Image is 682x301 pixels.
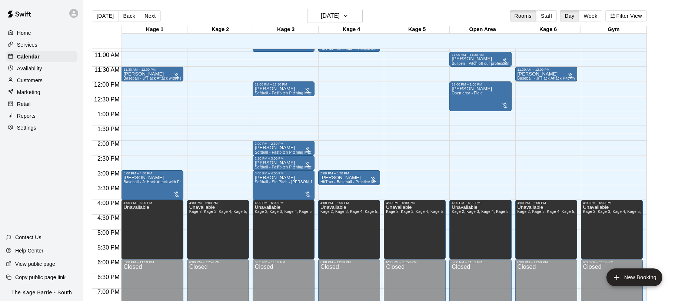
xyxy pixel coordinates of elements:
div: Kage 6 [515,26,581,33]
div: Kage 3 [253,26,319,33]
div: 12:00 PM – 12:30 PM: Zeeshan Liaqat [253,81,315,96]
span: 6:30 PM [96,274,122,280]
span: Baseball - Jr Hack Attack Pitching Machine - Perfect for all ages and skill levels! [518,76,658,80]
h6: [DATE] [321,11,340,21]
span: 12:30 PM [92,96,121,103]
p: Help Center [15,247,43,254]
span: Kage 2, Kage 3, Kage 4, Kage 5, Open Area, STAFF SCHEDULE, Kage 6, Gym, Gym 2, Kage 1 [386,210,555,214]
div: 4:00 PM – 6:00 PM [452,201,509,205]
a: Retail [6,98,77,110]
p: The Kage Barrie - South [11,289,72,297]
span: 2:30 PM [96,155,122,162]
div: 11:30 AM – 12:00 PM: Daniel LaFramboise [121,67,183,81]
div: 4:00 PM – 6:00 PM: Unavailable [318,200,380,259]
p: Settings [17,124,36,131]
span: Softball - Fastpitch Pitching Machine - Requires second person to feed machine [255,91,395,95]
button: Rooms [510,10,536,21]
div: 4:00 PM – 6:00 PM: Unavailable [581,200,643,259]
div: 11:30 AM – 12:00 PM [518,68,575,71]
div: 2:00 PM – 2:30 PM [255,142,312,146]
div: 3:00 PM – 4:00 PM [255,171,312,175]
div: 2:30 PM – 3:00 PM: Carson Breedon [253,155,315,170]
div: 6:00 PM – 11:59 PM [386,260,443,264]
span: 6:00 PM [96,259,122,265]
a: Availability [6,63,77,74]
button: [DATE] [307,9,363,23]
p: Customers [17,77,43,84]
div: 4:00 PM – 6:00 PM: Unavailable [253,200,315,259]
span: Kage 2, Kage 3, Kage 4, Kage 5, Open Area, STAFF SCHEDULE, Kage 6, Gym, Gym 2, Kage 1 [189,210,358,214]
div: 4:00 PM – 6:00 PM: Unavailable [384,200,446,259]
div: 6:00 PM – 11:59 PM [255,260,312,264]
p: Availability [17,65,42,72]
button: [DATE] [92,10,119,21]
div: 6:00 PM – 11:59 PM [320,260,378,264]
span: Kage 2, Kage 3, Kage 4, Kage 5, Open Area, STAFF SCHEDULE, Kage 6, Gym, Gym 2, Kage 1 [255,210,423,214]
span: 11:00 AM [93,52,122,58]
span: 4:30 PM [96,215,122,221]
div: 4:00 PM – 6:00 PM [123,201,181,205]
div: 2:00 PM – 2:30 PM: Softball - Fastpitch Pitching Machine - Requires second person to feed machine [253,141,315,155]
p: Retail [17,100,31,108]
span: Baseball - Jr Hack Attack with Feeder - DO NOT NEED SECOND PERSON [123,76,256,80]
span: 5:30 PM [96,244,122,251]
a: Reports [6,110,77,121]
div: 3:00 PM – 3:30 PM: Carson Breedon [318,170,380,185]
a: Home [6,27,77,39]
div: Kage 4 [319,26,384,33]
div: 12:00 PM – 1:00 PM [452,83,509,86]
span: 3:00 PM [96,170,122,177]
a: Services [6,39,77,50]
p: Home [17,29,31,37]
div: 3:00 PM – 4:00 PM: alana teskey [253,170,315,200]
div: Kage 5 [384,26,450,33]
a: Marketing [6,87,77,98]
button: Filter View [605,10,647,21]
p: Marketing [17,88,40,96]
div: 4:00 PM – 6:00 PM [583,201,641,205]
a: Customers [6,75,77,86]
span: 3:30 PM [96,185,122,191]
div: 4:00 PM – 6:00 PM: Unavailable [449,200,511,259]
span: Kage 2, Kage 3, Kage 4, Kage 5, Open Area, STAFF SCHEDULE, Kage 6, Gym, Gym 2, Kage 1 [452,210,620,214]
span: 5:00 PM [96,230,122,236]
div: 4:00 PM – 6:00 PM: Unavailable [187,200,249,259]
div: Kage 1 [122,26,187,33]
div: 11:00 AM – 11:30 AM: Bullpen - Pitch off our professional turf mound [449,52,511,67]
div: 6:00 PM – 11:59 PM [518,260,575,264]
span: Bullpen - Pitch off our professional turf mound [452,61,532,66]
button: Next [140,10,160,21]
button: Back [118,10,140,21]
div: 3:00 PM – 3:30 PM [320,171,378,175]
div: 6:00 PM – 11:59 PM [583,260,641,264]
a: Settings [6,122,77,133]
div: 6:00 PM – 11:59 PM [452,260,509,264]
span: 11:30 AM [93,67,122,73]
div: 3:00 PM – 4:00 PM: Matthew Somerville [121,170,183,200]
span: 12:00 PM [92,81,121,88]
span: Softball - Fastpitch Pitching Machine - Requires second person to feed machine [255,150,395,154]
div: 4:00 PM – 6:00 PM: Unavailable [121,200,183,259]
div: 4:00 PM – 6:00 PM [386,201,443,205]
div: 11:30 AM – 12:00 PM [123,68,181,71]
span: Softball - Slo Pitch - [PERSON_NAME] Fed Pitching Machine [255,180,363,184]
span: 1:30 PM [96,126,122,132]
div: 11:30 AM – 12:00 PM: Jake Logie [515,67,577,81]
a: Calendar [6,51,77,62]
div: 4:00 PM – 6:00 PM [189,201,247,205]
div: 2:30 PM – 3:00 PM [255,157,312,160]
button: add [606,268,662,286]
p: Services [17,41,37,49]
div: 4:00 PM – 6:00 PM [518,201,575,205]
button: Day [560,10,579,21]
p: Contact Us [15,234,41,241]
button: Week [579,10,602,21]
span: Open area - Field [452,91,482,95]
